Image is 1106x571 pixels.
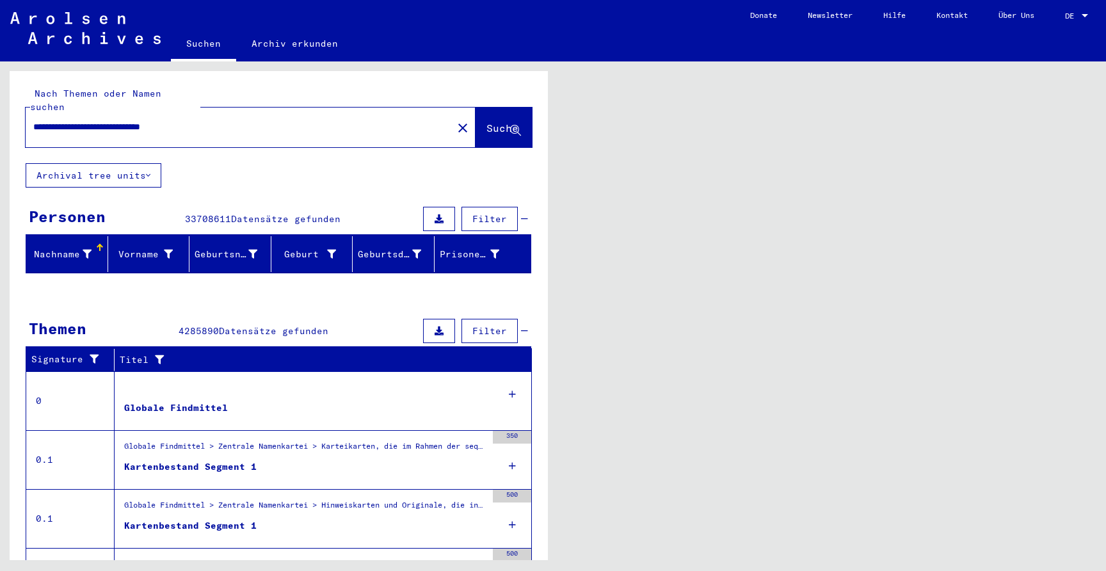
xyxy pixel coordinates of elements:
[461,207,518,231] button: Filter
[31,248,92,261] div: Nachname
[236,28,353,59] a: Archiv erkunden
[31,244,108,264] div: Nachname
[26,163,161,188] button: Archival tree units
[31,353,104,366] div: Signature
[358,248,421,261] div: Geburtsdatum
[440,244,516,264] div: Prisoner #
[124,460,257,474] div: Kartenbestand Segment 1
[26,371,115,430] td: 0
[486,122,518,134] span: Suche
[1065,12,1079,20] span: DE
[493,549,531,561] div: 500
[493,490,531,503] div: 500
[124,499,486,517] div: Globale Findmittel > Zentrale Namenkartei > Hinweiskarten und Originale, die in T/D-Fällen aufgef...
[493,431,531,444] div: 350
[29,317,86,340] div: Themen
[461,319,518,343] button: Filter
[195,248,257,261] div: Geburtsname
[231,213,341,225] span: Datensätze gefunden
[450,115,476,140] button: Clear
[440,248,500,261] div: Prisoner #
[476,108,532,147] button: Suche
[124,440,486,458] div: Globale Findmittel > Zentrale Namenkartei > Karteikarten, die im Rahmen der sequentiellen Massend...
[276,248,337,261] div: Geburt‏
[108,236,190,272] mat-header-cell: Vorname
[120,353,506,367] div: Titel
[271,236,353,272] mat-header-cell: Geburt‏
[219,325,328,337] span: Datensätze gefunden
[29,205,106,228] div: Personen
[120,350,519,370] div: Titel
[26,489,115,548] td: 0.1
[358,244,437,264] div: Geburtsdatum
[276,244,353,264] div: Geburt‏
[113,248,173,261] div: Vorname
[185,213,231,225] span: 33708611
[113,244,189,264] div: Vorname
[171,28,236,61] a: Suchen
[31,350,117,370] div: Signature
[472,213,507,225] span: Filter
[124,519,257,533] div: Kartenbestand Segment 1
[472,325,507,337] span: Filter
[353,236,435,272] mat-header-cell: Geburtsdatum
[26,236,108,272] mat-header-cell: Nachname
[124,401,228,415] div: Globale Findmittel
[10,12,161,44] img: Arolsen_neg.svg
[455,120,470,136] mat-icon: close
[179,325,219,337] span: 4285890
[26,430,115,489] td: 0.1
[435,236,531,272] mat-header-cell: Prisoner #
[195,244,273,264] div: Geburtsname
[30,88,161,113] mat-label: Nach Themen oder Namen suchen
[189,236,271,272] mat-header-cell: Geburtsname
